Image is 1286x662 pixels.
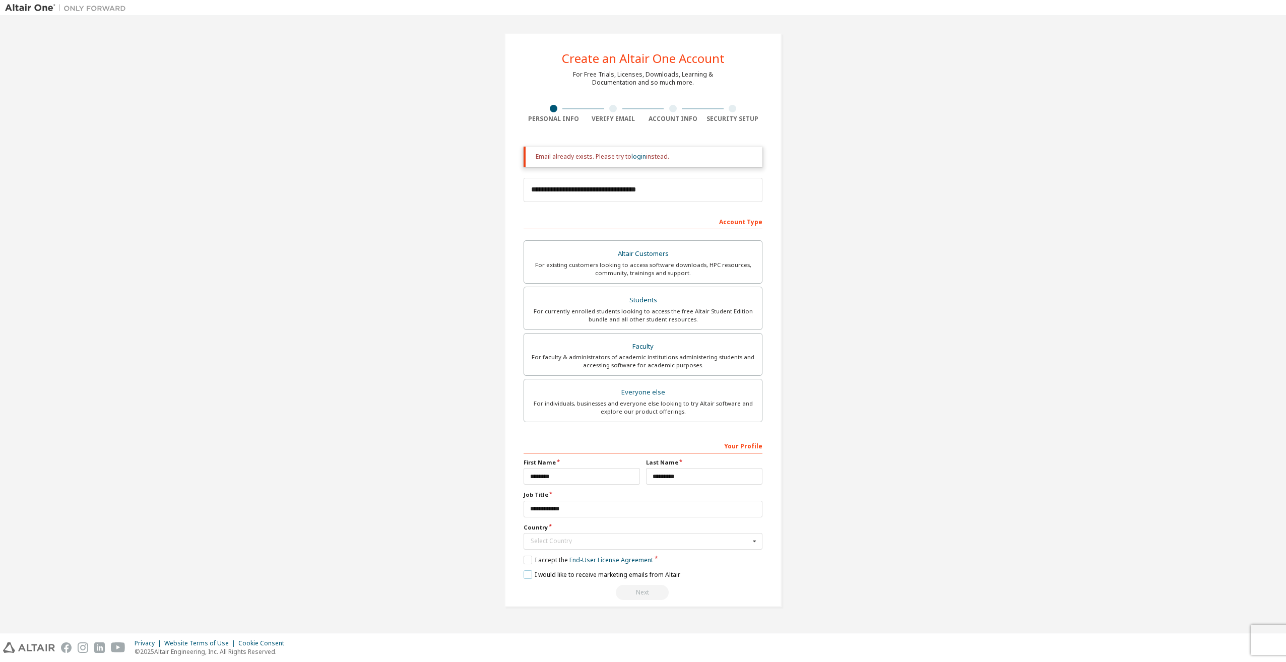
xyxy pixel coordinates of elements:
div: For existing customers looking to access software downloads, HPC resources, community, trainings ... [530,261,756,277]
div: Cookie Consent [238,639,290,647]
div: Security Setup [703,115,763,123]
div: Website Terms of Use [164,639,238,647]
div: For faculty & administrators of academic institutions administering students and accessing softwa... [530,353,756,369]
label: Country [524,523,762,532]
div: Everyone else [530,385,756,400]
img: instagram.svg [78,642,88,653]
label: Job Title [524,491,762,499]
div: Create an Altair One Account [562,52,725,64]
div: Students [530,293,756,307]
div: Verify Email [584,115,644,123]
p: © 2025 Altair Engineering, Inc. All Rights Reserved. [135,647,290,656]
label: Last Name [646,458,762,467]
img: facebook.svg [61,642,72,653]
div: Personal Info [524,115,584,123]
a: login [631,152,646,161]
div: Email already exists. Please try to instead. [536,153,754,161]
label: I would like to receive marketing emails from Altair [524,570,680,579]
div: Privacy [135,639,164,647]
div: For individuals, businesses and everyone else looking to try Altair software and explore our prod... [530,400,756,416]
div: Select Country [531,538,750,544]
div: Account Info [643,115,703,123]
img: linkedin.svg [94,642,105,653]
div: Email already exists [524,585,762,600]
img: Altair One [5,3,131,13]
img: youtube.svg [111,642,125,653]
div: Your Profile [524,437,762,453]
div: Account Type [524,213,762,229]
div: For currently enrolled students looking to access the free Altair Student Edition bundle and all ... [530,307,756,323]
label: I accept the [524,556,653,564]
div: For Free Trials, Licenses, Downloads, Learning & Documentation and so much more. [573,71,713,87]
img: altair_logo.svg [3,642,55,653]
div: Faculty [530,340,756,354]
label: First Name [524,458,640,467]
a: End-User License Agreement [569,556,653,564]
div: Altair Customers [530,247,756,261]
